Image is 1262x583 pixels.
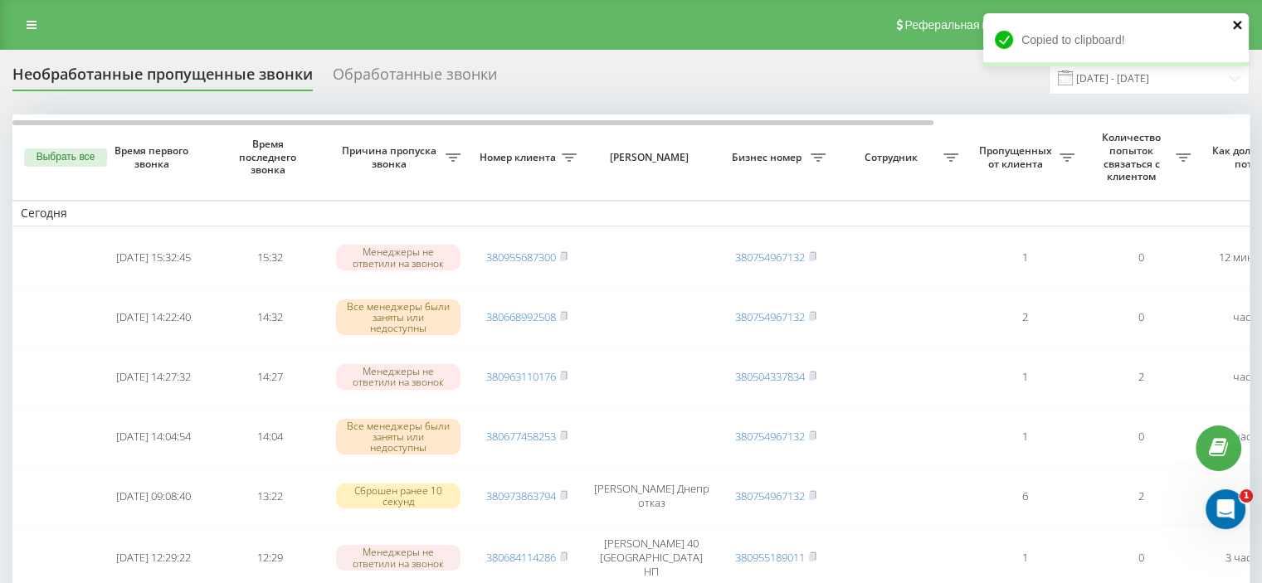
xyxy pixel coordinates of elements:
[1091,131,1176,182] span: Количество попыток связаться с клиентом
[12,66,313,91] div: Необработанные пропущенные звонки
[225,138,314,177] span: Время последнего звонка
[904,18,1040,32] span: Реферальная программа
[735,488,805,503] a: 380754967132
[726,151,811,164] span: Бизнес номер
[735,429,805,444] a: 380754967132
[336,483,460,508] div: Сброшен ранее 10 секунд
[967,348,1083,405] td: 1
[1083,468,1199,524] td: 2
[599,151,704,164] span: [PERSON_NAME]
[333,66,497,91] div: Обработанные звонки
[24,148,107,167] button: Выбрать все
[1232,18,1244,34] button: close
[486,488,556,503] a: 380973863794
[1083,408,1199,464] td: 0
[585,468,718,524] td: [PERSON_NAME] Днепр отказ
[1083,348,1199,405] td: 2
[109,144,198,170] span: Время первого звонка
[486,250,556,265] a: 380955687300
[336,364,460,389] div: Менеджеры не ответили на звонок
[1206,489,1245,529] iframe: Intercom live chat
[967,230,1083,286] td: 1
[95,468,212,524] td: [DATE] 09:08:40
[212,230,328,286] td: 15:32
[336,545,460,570] div: Менеджеры не ответили на звонок
[735,309,805,324] a: 380754967132
[212,468,328,524] td: 13:22
[95,348,212,405] td: [DATE] 14:27:32
[477,151,562,164] span: Номер клиента
[735,369,805,384] a: 380504337834
[336,299,460,336] div: Все менеджеры были заняты или недоступны
[486,369,556,384] a: 380963110176
[486,309,556,324] a: 380668992508
[212,289,328,346] td: 14:32
[735,250,805,265] a: 380754967132
[95,408,212,464] td: [DATE] 14:04:54
[967,408,1083,464] td: 1
[95,230,212,286] td: [DATE] 15:32:45
[336,245,460,270] div: Менеджеры не ответили на звонок
[212,348,328,405] td: 14:27
[95,289,212,346] td: [DATE] 14:22:40
[336,419,460,455] div: Все менеджеры были заняты или недоступны
[1083,289,1199,346] td: 0
[975,144,1060,170] span: Пропущенных от клиента
[486,429,556,444] a: 380677458253
[1240,489,1253,503] span: 1
[212,408,328,464] td: 14:04
[735,550,805,565] a: 380955189011
[983,13,1249,66] div: Copied to clipboard!
[486,550,556,565] a: 380684114286
[967,289,1083,346] td: 2
[967,468,1083,524] td: 6
[1083,230,1199,286] td: 0
[336,144,446,170] span: Причина пропуска звонка
[842,151,943,164] span: Сотрудник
